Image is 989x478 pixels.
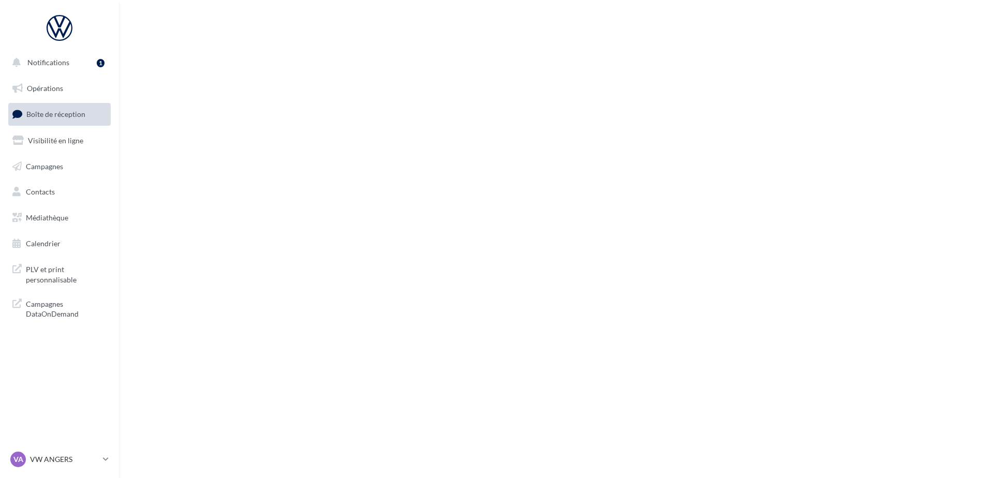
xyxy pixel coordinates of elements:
span: Calendrier [26,239,61,248]
span: VA [13,454,23,465]
span: PLV et print personnalisable [26,262,107,285]
span: Campagnes [26,161,63,170]
span: Contacts [26,187,55,196]
a: Boîte de réception [6,103,113,125]
a: Campagnes DataOnDemand [6,293,113,323]
a: VA VW ANGERS [8,450,111,469]
a: Médiathèque [6,207,113,229]
span: Notifications [27,58,69,67]
a: Opérations [6,78,113,99]
span: Opérations [27,84,63,93]
span: Visibilité en ligne [28,136,83,145]
a: Visibilité en ligne [6,130,113,152]
span: Campagnes DataOnDemand [26,297,107,319]
a: Contacts [6,181,113,203]
a: Campagnes [6,156,113,177]
span: Boîte de réception [26,110,85,118]
a: Calendrier [6,233,113,255]
p: VW ANGERS [30,454,99,465]
a: PLV et print personnalisable [6,258,113,289]
div: 1 [97,59,104,67]
button: Notifications 1 [6,52,109,73]
span: Médiathèque [26,213,68,222]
